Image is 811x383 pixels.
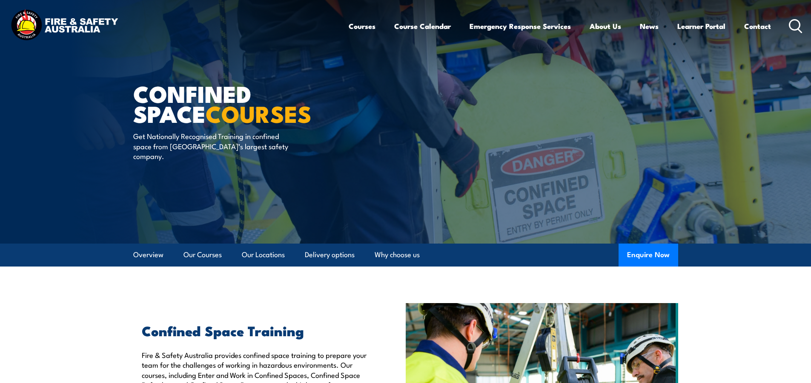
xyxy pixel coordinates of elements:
a: About Us [590,15,621,37]
a: Why choose us [375,244,420,266]
a: Contact [744,15,771,37]
a: Delivery options [305,244,355,266]
a: Our Courses [183,244,222,266]
a: Our Locations [242,244,285,266]
a: News [640,15,659,37]
a: Overview [133,244,163,266]
strong: COURSES [206,95,312,131]
a: Learner Portal [677,15,725,37]
a: Course Calendar [394,15,451,37]
h2: Confined Space Training [142,324,367,336]
h1: Confined Space [133,83,344,123]
a: Emergency Response Services [470,15,571,37]
button: Enquire Now [619,244,678,267]
p: Get Nationally Recognised Training in confined space from [GEOGRAPHIC_DATA]’s largest safety comp... [133,131,289,161]
a: Courses [349,15,375,37]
